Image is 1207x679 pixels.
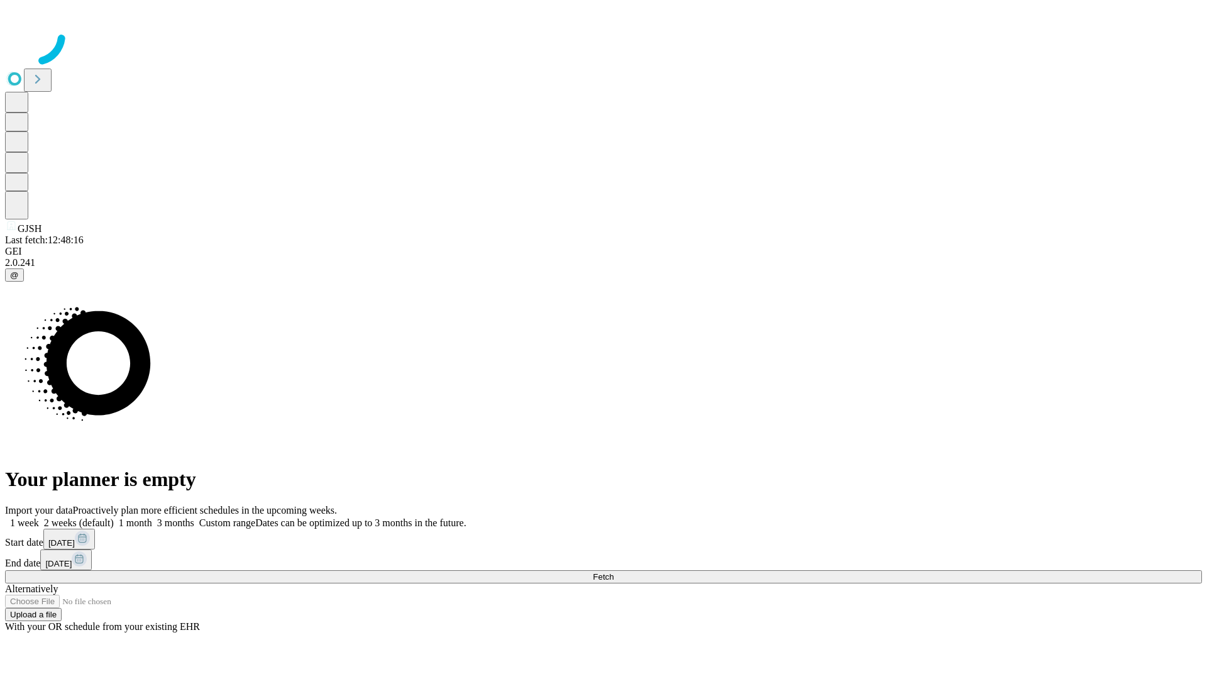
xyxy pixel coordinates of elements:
[45,559,72,568] span: [DATE]
[255,517,466,528] span: Dates can be optimized up to 3 months in the future.
[5,621,200,632] span: With your OR schedule from your existing EHR
[5,246,1202,257] div: GEI
[10,517,39,528] span: 1 week
[5,468,1202,491] h1: Your planner is empty
[5,529,1202,549] div: Start date
[73,505,337,516] span: Proactively plan more efficient schedules in the upcoming weeks.
[5,608,62,621] button: Upload a file
[10,270,19,280] span: @
[44,517,114,528] span: 2 weeks (default)
[157,517,194,528] span: 3 months
[18,223,41,234] span: GJSH
[5,570,1202,583] button: Fetch
[43,529,95,549] button: [DATE]
[5,549,1202,570] div: End date
[5,505,73,516] span: Import your data
[48,538,75,548] span: [DATE]
[199,517,255,528] span: Custom range
[5,257,1202,268] div: 2.0.241
[5,268,24,282] button: @
[5,235,84,245] span: Last fetch: 12:48:16
[40,549,92,570] button: [DATE]
[119,517,152,528] span: 1 month
[593,572,614,582] span: Fetch
[5,583,58,594] span: Alternatively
